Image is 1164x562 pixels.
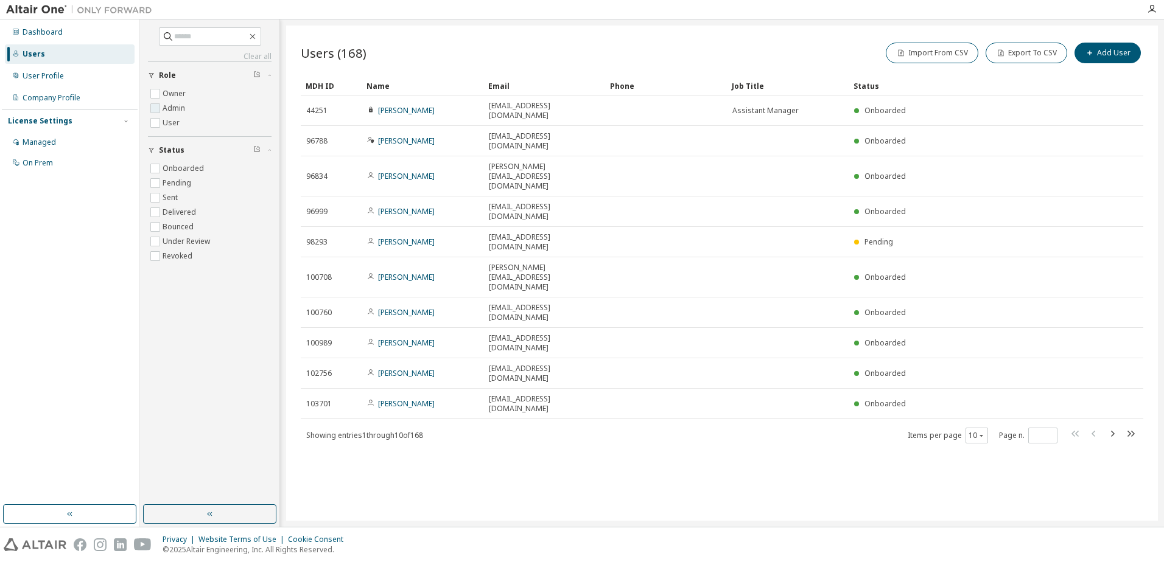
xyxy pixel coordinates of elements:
[301,44,366,61] span: Users (168)
[288,535,351,544] div: Cookie Consent
[306,369,332,378] span: 102756
[864,368,906,378] span: Onboarded
[378,272,435,282] a: [PERSON_NAME]
[864,272,906,282] span: Onboarded
[969,431,985,440] button: 10
[163,535,198,544] div: Privacy
[163,190,180,205] label: Sent
[306,207,328,217] span: 96999
[732,106,799,116] span: Assistant Manager
[986,43,1067,63] button: Export To CSV
[148,52,272,61] a: Clear all
[163,234,212,249] label: Under Review
[163,101,188,116] label: Admin
[610,76,722,95] div: Phone
[489,162,600,191] span: [PERSON_NAME][EMAIL_ADDRESS][DOMAIN_NAME]
[306,136,328,146] span: 96788
[378,307,435,317] a: [PERSON_NAME]
[163,220,196,234] label: Bounced
[864,398,906,409] span: Onboarded
[378,398,435,409] a: [PERSON_NAME]
[163,176,194,190] label: Pending
[114,538,127,551] img: linkedin.svg
[23,93,80,103] div: Company Profile
[306,172,328,181] span: 96834
[163,86,188,101] label: Owner
[253,71,261,80] span: Clear filter
[864,171,906,181] span: Onboarded
[1075,43,1141,63] button: Add User
[489,394,600,414] span: [EMAIL_ADDRESS][DOMAIN_NAME]
[306,106,328,116] span: 44251
[163,116,182,130] label: User
[366,76,479,95] div: Name
[306,338,332,348] span: 100989
[253,145,261,155] span: Clear filter
[163,249,195,263] label: Revoked
[4,538,66,551] img: altair_logo.svg
[74,538,86,551] img: facebook.svg
[306,76,357,95] div: MDH ID
[23,71,64,81] div: User Profile
[732,76,844,95] div: Job Title
[864,237,893,247] span: Pending
[489,364,600,383] span: [EMAIL_ADDRESS][DOMAIN_NAME]
[864,105,906,116] span: Onboarded
[23,49,45,59] div: Users
[864,338,906,348] span: Onboarded
[999,428,1057,443] span: Page n.
[163,205,198,220] label: Delivered
[378,105,435,116] a: [PERSON_NAME]
[489,232,600,252] span: [EMAIL_ADDRESS][DOMAIN_NAME]
[23,158,53,168] div: On Prem
[306,430,423,440] span: Showing entries 1 through 10 of 168
[864,206,906,217] span: Onboarded
[134,538,152,551] img: youtube.svg
[489,202,600,221] span: [EMAIL_ADDRESS][DOMAIN_NAME]
[94,538,107,551] img: instagram.svg
[23,27,63,37] div: Dashboard
[489,303,600,322] span: [EMAIL_ADDRESS][DOMAIN_NAME]
[489,333,600,353] span: [EMAIL_ADDRESS][DOMAIN_NAME]
[378,136,435,146] a: [PERSON_NAME]
[864,307,906,317] span: Onboarded
[378,237,435,247] a: [PERSON_NAME]
[378,368,435,378] a: [PERSON_NAME]
[488,76,600,95] div: Email
[163,161,206,176] label: Onboarded
[864,136,906,146] span: Onboarded
[198,535,288,544] div: Website Terms of Use
[886,43,978,63] button: Import From CSV
[306,308,332,317] span: 100760
[908,428,988,443] span: Items per page
[378,338,435,348] a: [PERSON_NAME]
[159,145,184,155] span: Status
[159,71,176,80] span: Role
[489,101,600,120] span: [EMAIL_ADDRESS][DOMAIN_NAME]
[489,131,600,151] span: [EMAIL_ADDRESS][DOMAIN_NAME]
[6,4,158,16] img: Altair One
[378,171,435,181] a: [PERSON_NAME]
[854,76,1080,95] div: Status
[148,62,272,89] button: Role
[306,237,328,247] span: 98293
[23,137,56,147] div: Managed
[378,206,435,217] a: [PERSON_NAME]
[306,399,332,409] span: 103701
[489,263,600,292] span: [PERSON_NAME][EMAIL_ADDRESS][DOMAIN_NAME]
[148,137,272,164] button: Status
[163,544,351,555] p: © 2025 Altair Engineering, Inc. All Rights Reserved.
[306,272,332,282] span: 100708
[8,116,72,126] div: License Settings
